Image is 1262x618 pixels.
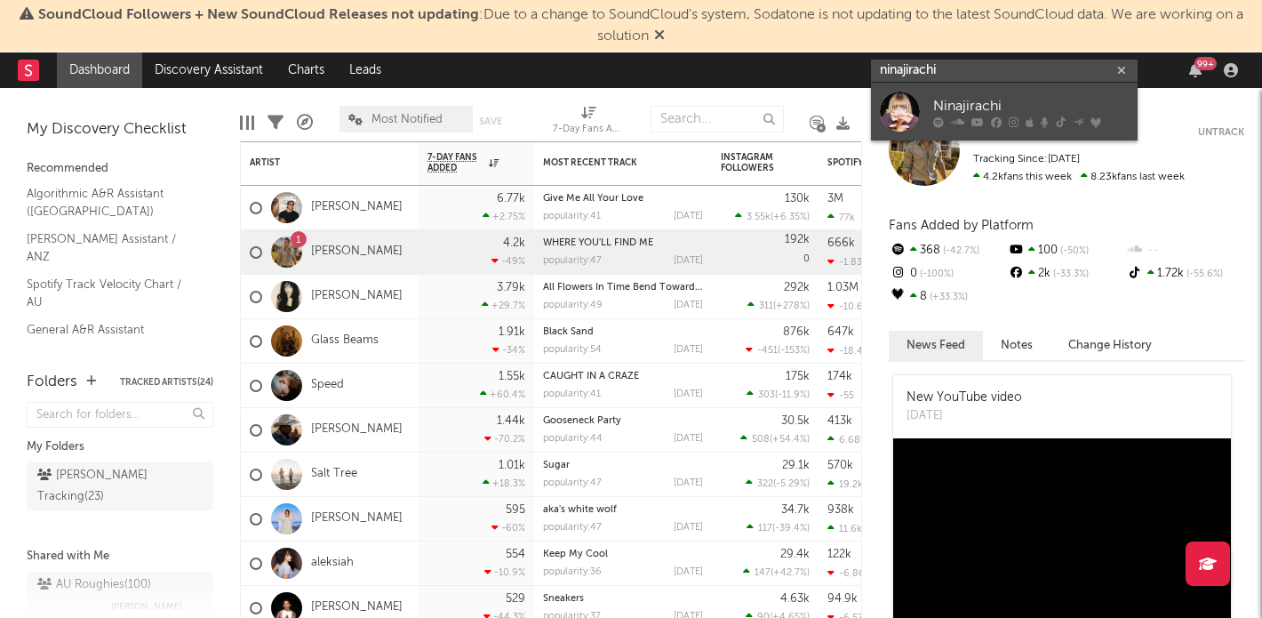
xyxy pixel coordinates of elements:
div: -10.9 % [484,566,525,578]
span: : Due to a change to SoundCloud's system, Sodatone is not updating to the latest SoundCloud data.... [38,8,1243,44]
div: My Discovery Checklist [27,119,213,140]
div: -18.4k [827,345,868,357]
span: -153 % [780,346,807,356]
span: -55.6 % [1184,269,1223,279]
span: -100 % [917,269,954,279]
div: ( ) [747,522,810,534]
div: [DATE] [674,434,703,444]
div: 2k [1007,262,1125,285]
div: -34 % [492,344,525,356]
div: 368 [889,239,1007,262]
a: [PERSON_NAME] Tracking(23) [27,462,213,510]
div: -60 % [491,522,525,534]
a: General A&R Assistant ([GEOGRAPHIC_DATA]) [27,320,196,357]
div: 77k [827,212,855,223]
div: popularity: 47 [543,256,602,266]
div: -1.83k [827,256,867,268]
div: ( ) [746,478,810,489]
a: Sugar [543,461,570,470]
a: [PERSON_NAME] [311,422,403,437]
div: Shared with Me [27,546,213,567]
button: Save [479,116,502,126]
div: popularity: 54 [543,345,602,355]
a: [PERSON_NAME] [311,511,403,526]
span: 322 [757,479,773,489]
span: -39.4 % [775,524,807,534]
div: Folders [27,372,77,393]
span: Tracking Since: [DATE] [973,154,1080,165]
div: A&R Pipeline [297,97,313,148]
span: -451 [757,346,778,356]
a: [PERSON_NAME] Assistant / ANZ [27,229,196,266]
div: [DATE] [674,345,703,355]
div: Ninajirachi [933,95,1129,116]
div: Recommended [27,158,213,180]
div: ( ) [743,566,810,578]
span: -5.29 % [776,479,807,489]
div: 0 [889,262,1007,285]
div: 4.2k [503,237,525,249]
div: 19.2k [827,478,863,490]
a: Give Me All Your Love [543,194,643,204]
button: Tracked Artists(24) [120,378,213,387]
span: 311 [759,301,773,311]
div: Sneakers [543,594,703,604]
a: Keep My Cool [543,550,608,559]
div: -70.2 % [484,433,525,445]
a: Dashboard [57,52,142,88]
a: CAUGHT IN A CRAZE [543,372,639,381]
button: Untrack [1198,124,1244,141]
div: 1.03M [827,282,859,293]
input: Search for artists [871,60,1138,82]
div: [PERSON_NAME] Tracking ( 23 ) [37,465,163,508]
div: +18.3 % [483,478,525,489]
div: WHERE YOU'LL FIND ME [543,238,703,248]
div: 0 [721,230,810,274]
div: Gooseneck Party [543,416,703,426]
div: popularity: 49 [543,301,603,310]
span: 117 [758,524,772,534]
span: 508 [752,435,770,445]
span: Most Notified [371,114,443,125]
div: 7-Day Fans Added (7-Day Fans Added) [553,97,624,148]
a: Discovery Assistant [142,52,276,88]
div: 3.79k [497,282,525,293]
button: Change History [1050,331,1170,360]
span: 7-Day Fans Added [427,152,484,173]
input: Search... [651,106,784,132]
div: popularity: 44 [543,434,603,444]
div: 174k [827,371,852,382]
a: Algorithmic A&R Assistant ([GEOGRAPHIC_DATA]) [27,184,196,221]
div: 4.63k [780,593,810,605]
div: -55 [827,389,854,401]
div: Instagram Followers [721,152,783,173]
div: Filters [268,97,284,148]
div: +2.75 % [483,211,525,222]
div: My Folders [27,437,213,458]
div: [DATE] [674,389,703,399]
div: 3M [827,193,843,205]
div: ( ) [740,433,810,445]
span: -11.9 % [778,390,807,400]
div: Keep My Cool [543,550,703,559]
div: CAUGHT IN A CRAZE [543,372,703,381]
span: Fans Added by Platform [889,219,1034,232]
a: [PERSON_NAME] [311,200,403,215]
input: Search for folders... [27,402,213,428]
a: aleksiah [311,556,354,571]
div: 554 [506,549,525,560]
a: Ninajirachi [871,83,1138,140]
div: Give Me All Your Love [543,194,703,204]
div: [DATE] [674,256,703,266]
div: 100 [1007,239,1125,262]
div: 29.1k [782,460,810,471]
a: All Flowers In Time Bend Towards The Sun [543,283,740,293]
div: 647k [827,326,854,338]
div: popularity: 36 [543,567,602,577]
div: Sugar [543,461,703,470]
a: [PERSON_NAME] [311,245,403,260]
div: 192k [785,234,810,245]
span: +6.35 % [773,213,807,222]
div: 1.72k [1126,262,1244,285]
div: ( ) [747,389,810,400]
